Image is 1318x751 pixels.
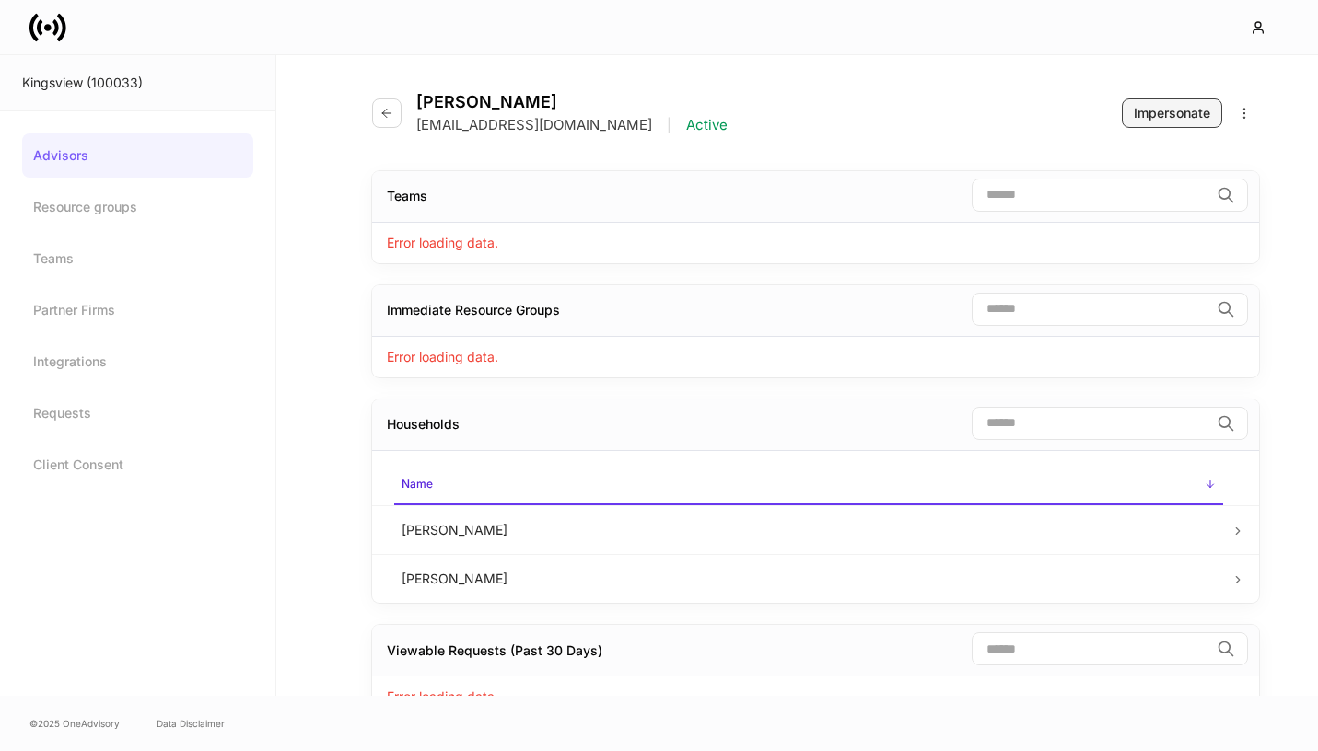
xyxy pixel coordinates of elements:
[22,340,253,384] a: Integrations
[402,475,433,492] h6: Name
[387,348,498,366] p: Error loading data.
[387,506,1231,555] td: [PERSON_NAME]
[667,116,671,134] p: |
[22,443,253,487] a: Client Consent
[387,234,498,252] p: Error loading data.
[29,716,120,731] span: © 2025 OneAdvisory
[387,687,498,706] p: Error loading data.
[387,415,460,433] div: Households
[1122,98,1222,128] button: Impersonate
[686,116,728,134] p: Active
[22,237,253,281] a: Teams
[387,187,427,205] div: Teams
[387,641,602,660] div: Viewable Requests (Past 30 Days)
[22,185,253,229] a: Resource groups
[22,74,253,92] div: Kingsview (100033)
[22,133,253,178] a: Advisors
[394,466,1223,505] span: Name
[1134,104,1210,122] div: Impersonate
[157,716,225,731] a: Data Disclaimer
[387,555,1231,604] td: [PERSON_NAME]
[22,391,253,435] a: Requests
[416,116,652,134] p: [EMAIL_ADDRESS][DOMAIN_NAME]
[387,301,560,319] div: Immediate Resource Groups
[416,92,728,112] h4: [PERSON_NAME]
[22,288,253,332] a: Partner Firms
